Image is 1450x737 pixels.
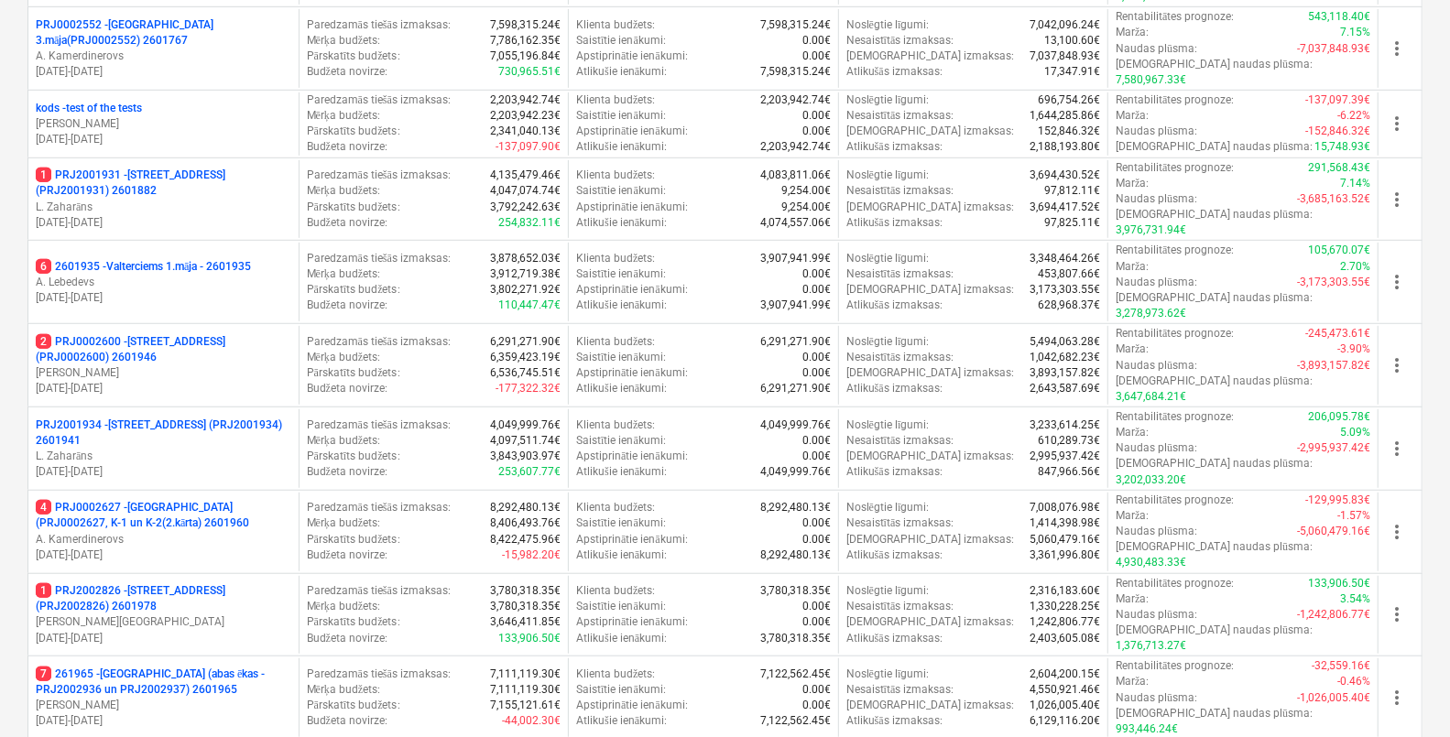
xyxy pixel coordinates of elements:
p: 97,812.11€ [1044,183,1100,199]
p: PRJ0002600 - [STREET_ADDRESS](PRJ0002600) 2601946 [36,334,291,365]
p: Noslēgtie līgumi : [846,583,930,599]
p: 1,644,285.86€ [1030,108,1100,124]
p: Klienta budžets : [576,251,655,266]
p: 5,060,479.16€ [1030,532,1100,547]
p: [DATE] - [DATE] [36,631,291,646]
p: 3,647,684.21€ [1116,389,1186,405]
p: 17,347.91€ [1044,64,1100,80]
p: 13,100.60€ [1044,33,1100,49]
p: Klienta budžets : [576,168,655,183]
p: 4,049,999.76€ [490,417,561,433]
p: 3,646,411.85€ [490,614,561,630]
span: 4 [36,500,51,515]
p: Rentabilitātes prognoze : [1116,92,1234,108]
p: A. Kamerdinerovs [36,49,291,64]
p: [PERSON_NAME] [36,365,291,381]
p: 7,598,315.24€ [760,17,831,33]
p: Saistītie ienākumi : [576,33,666,49]
p: 3,694,417.52€ [1030,200,1100,215]
p: Mērķa budžets : [307,515,381,531]
p: 7,008,076.98€ [1030,500,1100,515]
p: 4,930,483.33€ [1116,555,1186,570]
p: 3,202,033.20€ [1116,472,1186,488]
div: 7261965 -[GEOGRAPHIC_DATA] (abas ēkas - PRJ2002936 un PRJ2002937) 2601965[PERSON_NAME][DATE]-[DATE] [36,667,291,730]
p: PRJ2002826 - [STREET_ADDRESS] (PRJ2002826) 2601978 [36,583,291,614]
p: 1,042,682.23€ [1030,350,1100,365]
p: Marža : [1116,259,1149,275]
p: [DATE] - [DATE] [36,464,291,480]
p: Marža : [1116,591,1149,607]
p: 0.00€ [802,282,831,298]
p: 453,807.66€ [1038,266,1100,282]
p: 6,291,271.90€ [760,381,831,396]
p: -3,893,157.82€ [1297,358,1370,374]
p: Paredzamās tiešās izmaksas : [307,168,451,183]
span: more_vert [1386,354,1408,376]
p: 0.00€ [802,108,831,124]
p: Atlikušās izmaksas : [846,298,943,313]
p: 3,780,318.35€ [760,583,831,599]
p: [DATE] - [DATE] [36,381,291,396]
p: [DATE] - [DATE] [36,290,291,306]
p: kods - test of the tests [36,101,142,116]
p: Paredzamās tiešās izmaksas : [307,251,451,266]
div: PRJ0002552 -[GEOGRAPHIC_DATA] 3.māja(PRJ0002552) 2601767A. Kamerdinerovs[DATE]-[DATE] [36,17,291,81]
p: 4,083,811.06€ [760,168,831,183]
p: Apstiprinātie ienākumi : [576,282,688,298]
span: 6 [36,259,51,274]
p: 97,825.11€ [1044,215,1100,231]
p: 543,118.40€ [1308,9,1370,25]
p: Mērķa budžets : [307,183,381,199]
p: Naudas plūsma : [1116,440,1197,456]
p: Budžeta novirze : [307,381,387,396]
p: A. Lebedevs [36,275,291,290]
p: [DEMOGRAPHIC_DATA] izmaksas : [846,449,1014,464]
p: 2,203,942.74€ [760,92,831,108]
p: [DEMOGRAPHIC_DATA] naudas plūsma : [1116,290,1313,306]
p: Apstiprinātie ienākumi : [576,365,688,381]
p: 3,878,652.03€ [490,251,561,266]
p: -15,982.20€ [502,547,561,563]
span: 7 [36,667,51,681]
p: 1,242,806.77€ [1030,614,1100,630]
span: more_vert [1386,113,1408,135]
p: [DEMOGRAPHIC_DATA] naudas plūsma : [1116,139,1313,155]
p: 0.00€ [802,365,831,381]
p: Atlikušās izmaksas : [846,215,943,231]
p: [DATE] - [DATE] [36,713,291,729]
p: 3,173,303.55€ [1030,282,1100,298]
p: [DEMOGRAPHIC_DATA] izmaksas : [846,365,1014,381]
p: Pārskatīts budžets : [307,200,400,215]
p: Atlikušie ienākumi : [576,64,667,80]
p: [DEMOGRAPHIC_DATA] naudas plūsma : [1116,374,1313,389]
p: Atlikušās izmaksas : [846,381,943,396]
p: 0.00€ [802,614,831,630]
p: Nesaistītās izmaksas : [846,183,954,199]
p: Nesaistītās izmaksas : [846,599,954,614]
p: Paredzamās tiešās izmaksas : [307,417,451,433]
p: Pārskatīts budžets : [307,282,400,298]
p: Naudas plūsma : [1116,275,1197,290]
p: 1,330,228.25€ [1030,599,1100,614]
p: -3,685,163.52€ [1297,191,1370,207]
p: Noslēgtie līgumi : [846,17,930,33]
p: 6,291,271.90€ [490,334,561,350]
p: 9,254.00€ [781,200,831,215]
p: -3,173,303.55€ [1297,275,1370,290]
span: more_vert [1386,271,1408,293]
p: Paredzamās tiešās izmaksas : [307,92,451,108]
p: Naudas plūsma : [1116,191,1197,207]
p: Nesaistītās izmaksas : [846,108,954,124]
p: 3,976,731.94€ [1116,222,1186,238]
p: 15,748.93€ [1314,139,1370,155]
p: 0.00€ [802,49,831,64]
p: 291,568.43€ [1308,160,1370,176]
p: 110,447.47€ [498,298,561,313]
p: -1.57% [1337,508,1370,524]
span: 2 [36,334,51,349]
p: 2,203,942.74€ [760,139,831,155]
p: Atlikušie ienākumi : [576,298,667,313]
p: 9,254.00€ [781,183,831,199]
span: 1 [36,583,51,598]
p: 8,292,480.13€ [760,500,831,515]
